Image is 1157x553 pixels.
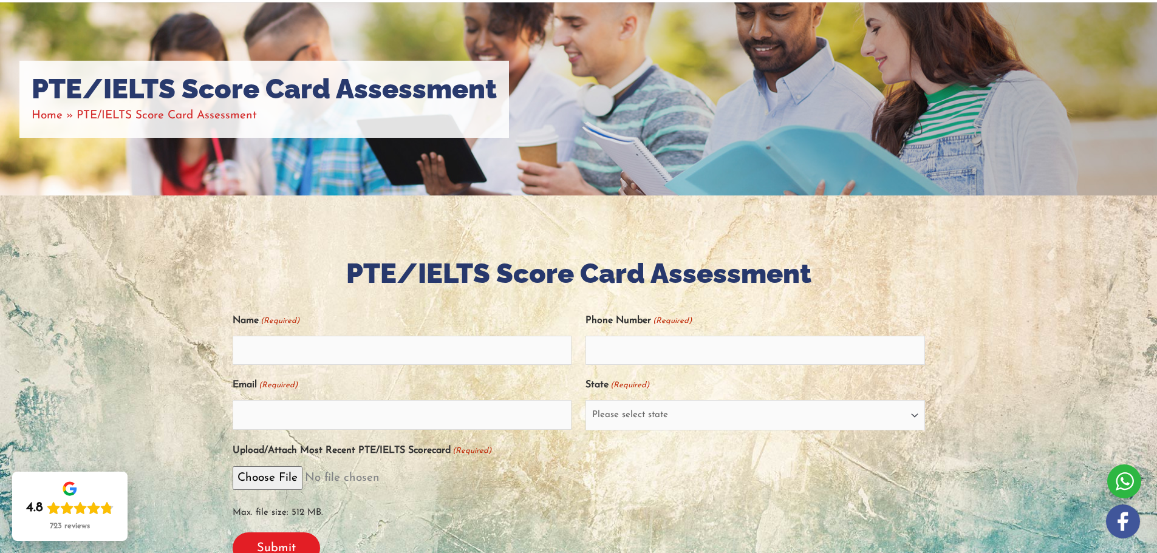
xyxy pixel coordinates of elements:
[233,495,925,523] span: Max. file size: 512 MB.
[26,500,43,517] div: 4.8
[585,375,649,395] label: State
[233,256,925,292] h2: PTE/IELTS Score Card Assessment
[451,441,491,461] span: (Required)
[259,311,299,331] span: (Required)
[652,311,692,331] span: (Required)
[1106,504,1140,538] img: white-facebook.png
[610,375,650,395] span: (Required)
[233,311,299,331] label: Name
[50,521,90,531] div: 723 reviews
[233,375,298,395] label: Email
[258,375,298,395] span: (Required)
[585,311,692,331] label: Phone Number
[32,73,497,106] h1: PTE/IELTS Score Card Assessment
[233,441,491,461] label: Upload/Attach Most Recent PTE/IELTS Scorecard
[26,500,114,517] div: Rating: 4.8 out of 5
[77,110,257,121] span: PTE/IELTS Score Card Assessment
[32,110,63,121] a: Home
[32,106,497,126] nav: Breadcrumbs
